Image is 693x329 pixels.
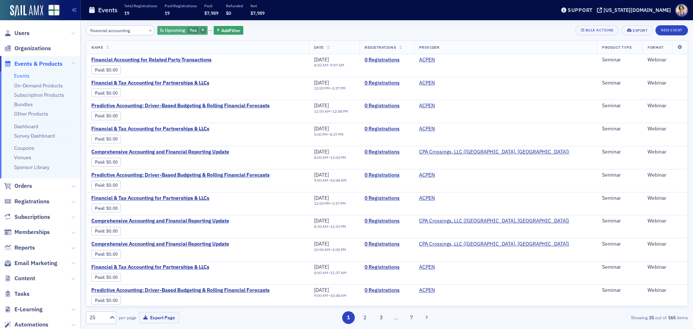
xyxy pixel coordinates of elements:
[648,241,683,247] div: Webinar
[314,79,329,86] span: [DATE]
[91,241,229,247] a: Comprehensive Accounting and Financial Reporting Update
[95,182,104,188] a: Paid
[91,287,270,294] a: Predictive Accounting: Driver-Based Budgeting & Rolling Financial Forecasts
[492,314,688,321] div: Showing out of items
[648,126,683,132] div: Webinar
[648,45,663,50] span: Format
[419,80,465,86] span: ACPEN
[14,111,48,117] a: Other Products
[139,312,179,323] button: Export Page
[648,218,683,224] div: Webinar
[4,44,51,52] a: Organizations
[365,218,409,224] a: 0 Registrations
[342,311,355,324] button: 1
[95,90,106,96] span: :
[4,321,48,329] a: Automations
[330,178,346,183] time: 10:48 AM
[314,195,329,201] span: [DATE]
[602,80,637,86] div: Seminar
[106,136,118,142] span: $0.00
[419,287,465,294] span: ACPEN
[43,5,60,17] a: View Homepage
[14,182,32,190] span: Orders
[332,109,348,114] time: 12:48 PM
[91,103,270,109] a: Predictive Accounting: Driver-Based Budgeting & Rolling Financial Forecasts
[95,251,104,257] a: Paid
[95,159,106,165] span: :
[314,270,328,275] time: 8:00 AM
[4,228,50,236] a: Memberships
[419,149,569,155] a: CPA Crossings, LLC ([GEOGRAPHIC_DATA], [GEOGRAPHIC_DATA])
[365,126,409,132] a: 0 Registrations
[48,5,60,16] img: SailAMX
[165,10,170,16] span: 19
[14,290,30,298] span: Tasks
[648,195,683,202] div: Webinar
[106,113,118,118] span: $0.00
[602,149,637,155] div: Seminar
[91,88,121,97] div: Paid: 0 - $0
[358,311,371,324] button: 2
[4,274,35,282] a: Content
[314,217,329,224] span: [DATE]
[95,113,106,118] span: :
[95,274,106,280] span: :
[91,218,229,224] a: Comprehensive Accounting and Financial Reporting Update
[314,45,324,50] span: Date
[95,182,106,188] span: :
[602,287,637,294] div: Seminar
[602,241,637,247] div: Seminar
[597,8,674,13] button: [US_STATE][DOMAIN_NAME]
[95,205,106,211] span: :
[648,103,683,109] div: Webinar
[14,92,64,98] a: Subscription Products
[602,57,637,63] div: Seminar
[14,164,49,170] a: Sponsor Library
[667,314,677,321] strong: 165
[14,321,48,329] span: Automations
[314,155,328,160] time: 8:00 AM
[4,259,57,267] a: Email Marketing
[14,259,57,267] span: Email Marketing
[419,218,569,224] a: CPA Crossings, LLC ([GEOGRAPHIC_DATA], [GEOGRAPHIC_DATA])
[95,228,106,234] span: :
[365,172,409,178] a: 0 Registrations
[330,132,344,137] time: 8:37 PM
[91,57,213,63] a: Financial Accounting for Related Party Transactions
[95,67,106,73] span: :
[314,247,346,252] div: –
[365,45,396,50] span: Registrations
[91,149,229,155] a: Comprehensive Accounting and Financial Reporting Update
[314,224,328,229] time: 8:30 AM
[91,126,213,132] a: Financial & Tax Accounting for Partnerships & LLCs
[86,25,155,35] input: Search…
[14,29,30,37] span: Users
[375,311,388,324] button: 3
[4,244,35,252] a: Reports
[419,287,435,294] a: ACPEN
[124,10,129,16] span: 19
[95,67,104,73] a: Paid
[332,247,346,252] time: 2:00 PM
[419,172,435,178] a: ACPEN
[91,195,213,202] span: Financial & Tax Accounting for Partnerships & LLCs
[95,274,104,280] a: Paid
[330,62,344,68] time: 9:57 AM
[365,80,409,86] a: 0 Registrations
[314,287,329,293] span: [DATE]
[160,27,185,33] span: Is Upcoming
[648,57,683,63] div: Webinar
[189,27,197,33] span: Yes
[330,224,346,229] time: 12:30 PM
[14,244,35,252] span: Reports
[91,45,103,50] span: Name
[314,293,346,298] div: –
[147,27,154,33] button: ×
[91,65,121,74] div: Paid: 0 - $0
[419,103,435,109] a: ACPEN
[602,218,637,224] div: Seminar
[95,136,104,142] a: Paid
[419,57,465,63] span: ACPEN
[91,112,121,120] div: Paid: 0 - $0
[314,293,328,298] time: 9:00 AM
